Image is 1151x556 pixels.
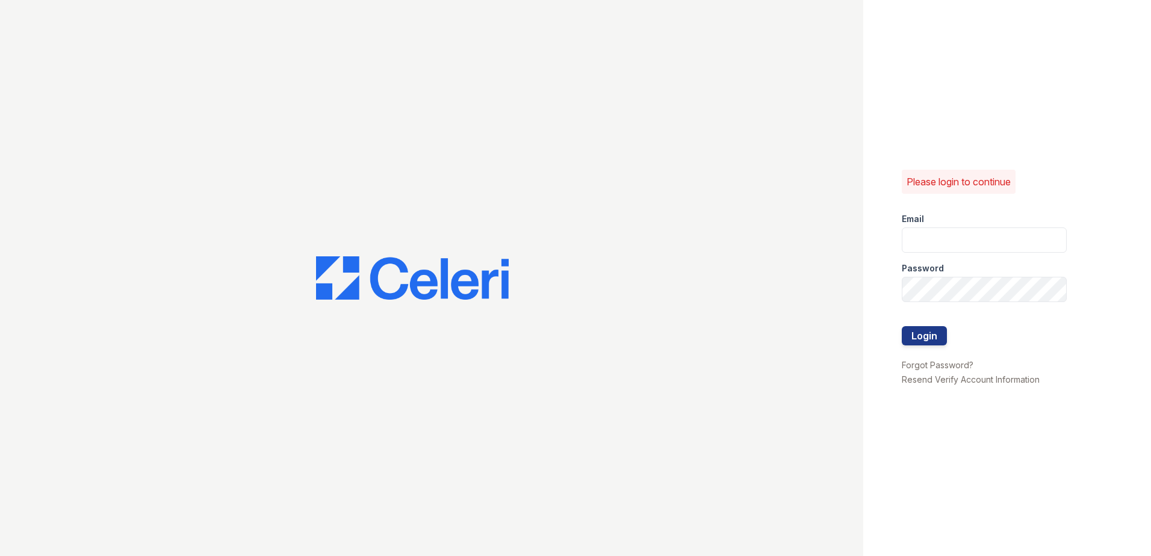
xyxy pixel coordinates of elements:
label: Email [902,213,924,225]
button: Login [902,326,947,345]
label: Password [902,262,944,274]
img: CE_Logo_Blue-a8612792a0a2168367f1c8372b55b34899dd931a85d93a1a3d3e32e68fde9ad4.png [316,256,509,300]
a: Forgot Password? [902,360,973,370]
p: Please login to continue [907,175,1011,189]
a: Resend Verify Account Information [902,374,1040,385]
